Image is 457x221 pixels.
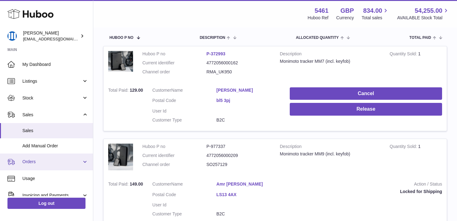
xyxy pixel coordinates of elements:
[142,153,206,159] dt: Current identifier
[22,95,82,101] span: Stock
[280,58,380,64] div: Monimoto tracker MM7 (incl. keyfob)
[390,144,418,150] strong: Quantity Sold
[7,31,17,41] img: oksana@monimoto.com
[7,198,85,209] a: Log out
[22,176,88,182] span: Usage
[152,202,216,208] dt: User Id
[409,36,431,40] span: Total paid
[206,51,225,56] a: P-372993
[142,60,206,66] dt: Current identifier
[152,87,216,95] dt: Name
[216,181,280,187] a: Amr [PERSON_NAME]
[216,192,280,198] a: LS13 4AX
[142,162,206,168] dt: Channel order
[109,36,133,40] span: Huboo P no
[206,153,270,159] dd: 4772056000209
[22,192,82,198] span: Invoicing and Payments
[142,51,206,57] dt: Huboo P no
[216,117,280,123] dd: B2C
[152,211,216,217] dt: Customer Type
[206,60,270,66] dd: 4772056000162
[206,69,270,75] dd: RMA_UK950
[290,103,442,116] button: Release
[385,46,447,83] td: 1
[108,88,130,94] strong: Total Paid
[216,98,280,104] a: bl5 3pj
[206,162,270,168] dd: SO257129
[142,69,206,75] dt: Channel order
[152,88,171,93] span: Customer
[362,7,389,21] a: 834.00 Total sales
[22,159,82,165] span: Orders
[397,15,450,21] span: AVAILABLE Stock Total
[280,151,380,157] div: Monimoto tracker MM9 (incl. keyfob)
[23,36,91,41] span: [EMAIL_ADDRESS][DOMAIN_NAME]
[22,112,82,118] span: Sales
[390,51,418,58] strong: Quantity Sold
[108,144,133,170] img: 1712818038.jpg
[290,181,442,189] strong: Action / Status
[200,36,225,40] span: Description
[22,143,88,149] span: Add Manual Order
[22,62,88,67] span: My Dashboard
[152,117,216,123] dt: Customer Type
[315,7,329,15] strong: 5461
[397,7,450,21] a: 54,255.00 AVAILABLE Stock Total
[152,98,216,105] dt: Postal Code
[206,144,270,150] dd: P-977337
[385,139,447,177] td: 1
[216,211,280,217] dd: B2C
[152,182,171,186] span: Customer
[216,87,280,93] a: [PERSON_NAME]
[130,88,143,93] span: 129.00
[280,51,380,58] strong: Description
[22,128,88,134] span: Sales
[130,182,143,186] span: 149.00
[142,144,206,150] dt: Huboo P no
[23,30,79,42] div: [PERSON_NAME]
[152,108,216,114] dt: User Id
[108,51,133,72] img: 54611712818361.jpg
[108,182,130,188] strong: Total Paid
[415,7,442,15] span: 54,255.00
[336,15,354,21] div: Currency
[340,7,354,15] strong: GBP
[290,189,442,195] div: Locked for Shipping
[152,181,216,189] dt: Name
[308,15,329,21] div: Huboo Ref
[152,192,216,199] dt: Postal Code
[296,36,339,40] span: ALLOCATED Quantity
[290,87,442,100] button: Cancel
[362,15,389,21] span: Total sales
[22,78,82,84] span: Listings
[280,144,380,151] strong: Description
[363,7,382,15] span: 834.00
